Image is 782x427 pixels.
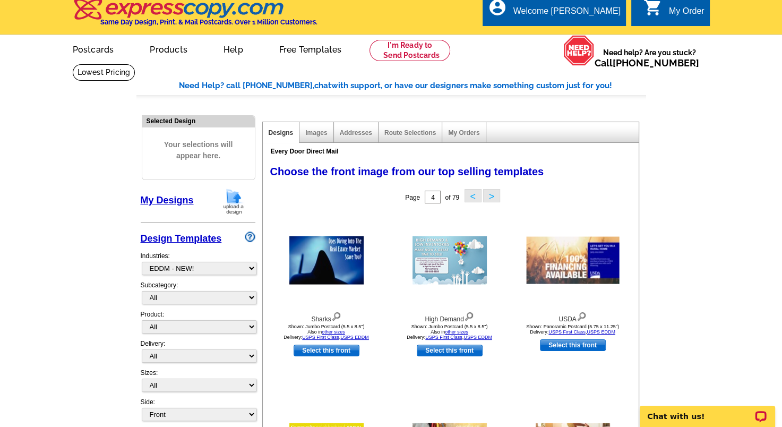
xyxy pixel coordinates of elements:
a: use this design [540,339,606,351]
img: view design details [331,310,341,321]
a: Free Templates [262,36,359,61]
div: Sizes: [141,368,255,397]
div: Shown: Jumbo Postcard (5.5 x 8.5") Delivery: , [391,324,508,340]
span: Page [405,194,420,201]
div: Selected Design [142,116,255,126]
img: Sharks [289,236,364,285]
span: Need help? Are you stuck? [595,47,704,69]
span: Choose the front image from our top selling templates [270,166,544,177]
button: > [483,189,500,202]
a: shopping_cart My Order [643,5,704,18]
a: My Designs [141,195,194,206]
a: [PHONE_NUMBER] [613,57,699,69]
div: Industries: [141,246,255,280]
a: use this design [417,345,483,356]
span: Call [595,57,699,69]
a: USPS First Class [425,335,462,340]
a: USPS First Class [548,329,586,335]
a: USPS EDDM [463,335,492,340]
div: My Order [669,6,704,21]
a: Designs [269,129,294,136]
button: < [465,189,482,202]
a: use this design [294,345,359,356]
a: other sizes [445,329,468,335]
img: upload-design [220,188,247,215]
span: Your selections will appear here. [150,129,247,172]
a: Help [207,36,260,61]
img: design-wizard-help-icon.png [245,232,255,242]
a: My Orders [448,129,479,136]
a: Postcards [56,36,131,61]
div: Shown: Jumbo Postcard (5.5 x 8.5") Delivery: , [268,324,385,340]
a: Design Templates [141,233,222,244]
div: Every Door Direct Mail [263,144,639,159]
div: High Demand [391,310,508,324]
div: Need Help? call [PHONE_NUMBER], with support, or have our designers make something custom just fo... [179,80,646,92]
div: Product: [141,310,255,339]
span: chat [314,81,331,90]
a: other sizes [322,329,345,335]
span: Also in [431,329,468,335]
a: Addresses [340,129,372,136]
div: Sharks [268,310,385,324]
a: Images [305,129,327,136]
a: USPS EDDM [340,335,369,340]
img: help [563,35,595,66]
div: Side: [141,397,255,422]
h4: Same Day Design, Print, & Mail Postcards. Over 1 Million Customers. [100,18,317,26]
div: Delivery: [141,339,255,368]
div: Shown: Panoramic Postcard (5.75 x 11.25") Delivery: , [514,324,631,335]
img: view design details [577,310,587,321]
a: USPS EDDM [587,329,615,335]
img: USDA [526,237,619,284]
div: Welcome [PERSON_NAME] [513,6,621,21]
a: Route Selections [384,129,436,136]
div: Subcategory: [141,280,255,310]
img: view design details [464,310,474,321]
a: Products [133,36,204,61]
span: Also in [307,329,345,335]
span: of 79 [445,194,459,201]
a: USPS First Class [302,335,339,340]
iframe: LiveChat chat widget [633,394,782,427]
a: Same Day Design, Print, & Mail Postcards. Over 1 Million Customers. [73,6,317,26]
div: USDA [514,310,631,324]
img: High Demand [413,236,487,285]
